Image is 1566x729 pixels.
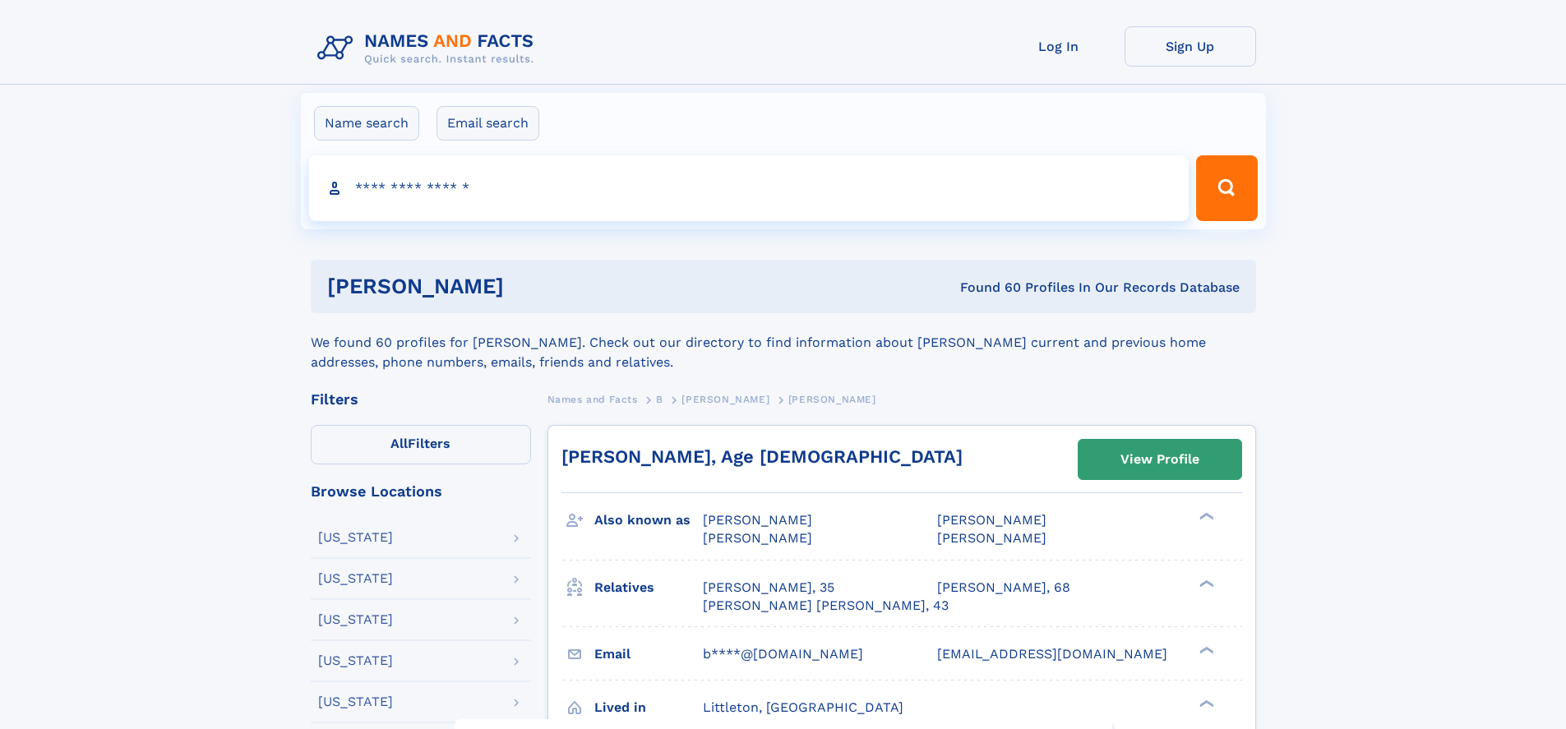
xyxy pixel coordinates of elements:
[937,646,1167,662] span: [EMAIL_ADDRESS][DOMAIN_NAME]
[318,654,393,667] div: [US_STATE]
[788,394,876,405] span: [PERSON_NAME]
[311,425,531,464] label: Filters
[311,313,1256,372] div: We found 60 profiles for [PERSON_NAME]. Check out our directory to find information about [PERSON...
[937,530,1046,546] span: [PERSON_NAME]
[318,572,393,585] div: [US_STATE]
[1195,644,1215,655] div: ❯
[703,597,949,615] a: [PERSON_NAME] [PERSON_NAME], 43
[309,155,1190,221] input: search input
[993,26,1125,67] a: Log In
[1079,440,1241,479] a: View Profile
[594,694,703,722] h3: Lived in
[594,506,703,534] h3: Also known as
[703,699,903,715] span: Littleton, [GEOGRAPHIC_DATA]
[561,446,963,467] a: [PERSON_NAME], Age [DEMOGRAPHIC_DATA]
[547,389,638,409] a: Names and Facts
[314,106,419,141] label: Name search
[594,640,703,668] h3: Email
[1195,578,1215,588] div: ❯
[732,279,1240,297] div: Found 60 Profiles In Our Records Database
[594,574,703,602] h3: Relatives
[1125,26,1256,67] a: Sign Up
[1195,698,1215,708] div: ❯
[681,394,769,405] span: [PERSON_NAME]
[318,613,393,626] div: [US_STATE]
[437,106,539,141] label: Email search
[937,512,1046,528] span: [PERSON_NAME]
[327,276,732,297] h1: [PERSON_NAME]
[703,512,812,528] span: [PERSON_NAME]
[1195,511,1215,522] div: ❯
[311,484,531,499] div: Browse Locations
[681,389,769,409] a: [PERSON_NAME]
[656,394,663,405] span: B
[390,436,408,451] span: All
[311,392,531,407] div: Filters
[1196,155,1257,221] button: Search Button
[703,579,834,597] a: [PERSON_NAME], 35
[311,26,547,71] img: Logo Names and Facts
[937,579,1070,597] a: [PERSON_NAME], 68
[318,695,393,708] div: [US_STATE]
[656,389,663,409] a: B
[1120,441,1199,478] div: View Profile
[318,531,393,544] div: [US_STATE]
[703,530,812,546] span: [PERSON_NAME]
